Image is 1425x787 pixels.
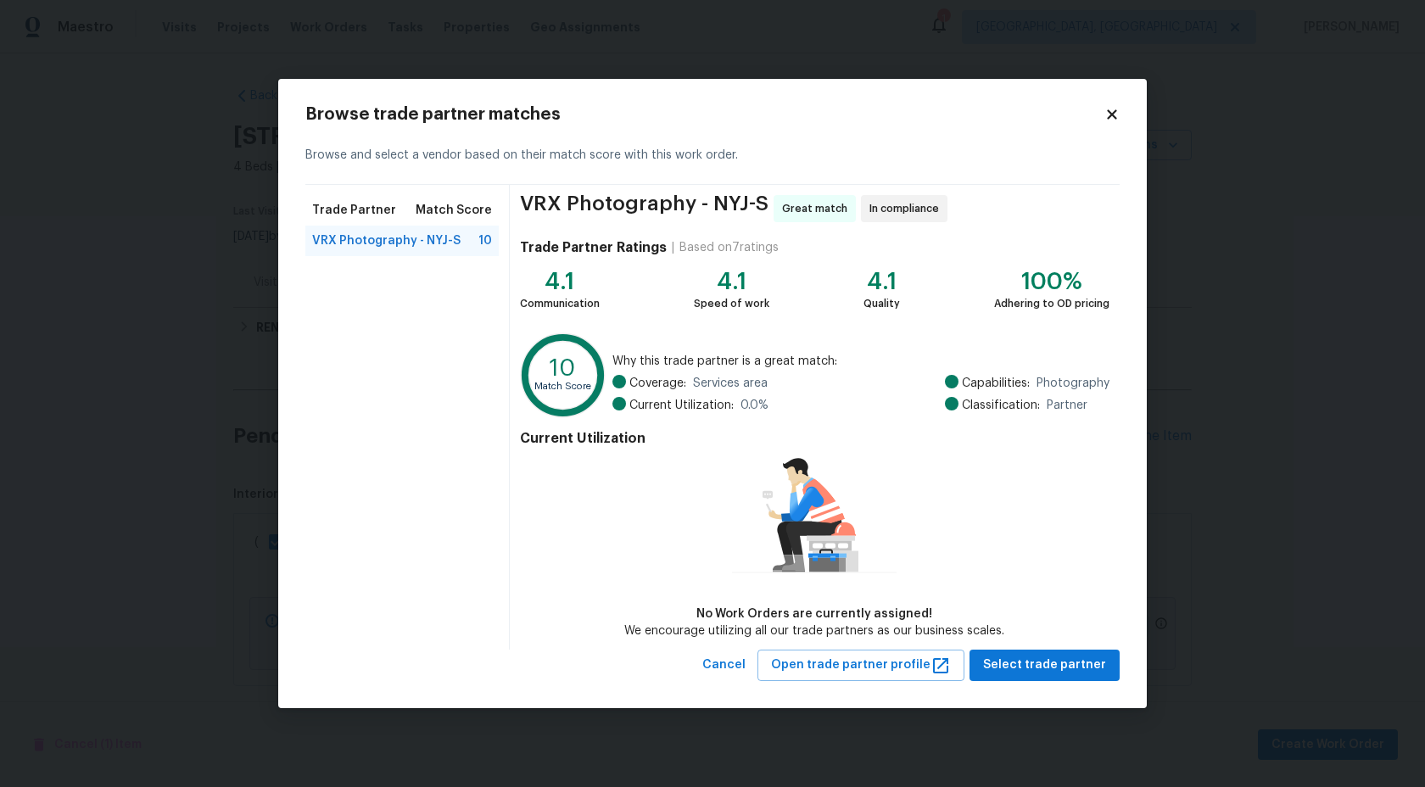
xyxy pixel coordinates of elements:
h2: Browse trade partner matches [305,106,1104,123]
span: Great match [782,200,854,217]
div: 4.1 [694,273,769,290]
span: Why this trade partner is a great match: [612,353,1109,370]
div: Communication [520,295,600,312]
span: 0.0 % [740,397,768,414]
h4: Current Utilization [520,430,1109,447]
span: Match Score [416,202,492,219]
span: Cancel [702,655,746,676]
div: 4.1 [520,273,600,290]
h4: Trade Partner Ratings [520,239,667,256]
div: No Work Orders are currently assigned! [624,606,1004,622]
div: | [667,239,679,256]
div: Speed of work [694,295,769,312]
span: Photography [1037,375,1109,392]
div: Based on 7 ratings [679,239,779,256]
span: Services area [693,375,768,392]
div: Browse and select a vendor based on their match score with this work order. [305,126,1120,185]
span: Partner [1047,397,1087,414]
span: In compliance [869,200,946,217]
text: 10 [550,356,576,380]
button: Cancel [696,650,752,681]
div: Adhering to OD pricing [994,295,1109,312]
div: 4.1 [863,273,900,290]
span: Coverage: [629,375,686,392]
div: 100% [994,273,1109,290]
button: Select trade partner [970,650,1120,681]
span: Current Utilization: [629,397,734,414]
span: 10 [478,232,492,249]
span: Classification: [962,397,1040,414]
span: Open trade partner profile [771,655,951,676]
button: Open trade partner profile [757,650,964,681]
span: Trade Partner [312,202,396,219]
div: Quality [863,295,900,312]
span: Select trade partner [983,655,1106,676]
span: VRX Photography - NYJ-S [312,232,461,249]
text: Match Score [534,382,591,392]
span: Capabilities: [962,375,1030,392]
span: VRX Photography - NYJ-S [520,195,768,222]
div: We encourage utilizing all our trade partners as our business scales. [624,622,1004,639]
